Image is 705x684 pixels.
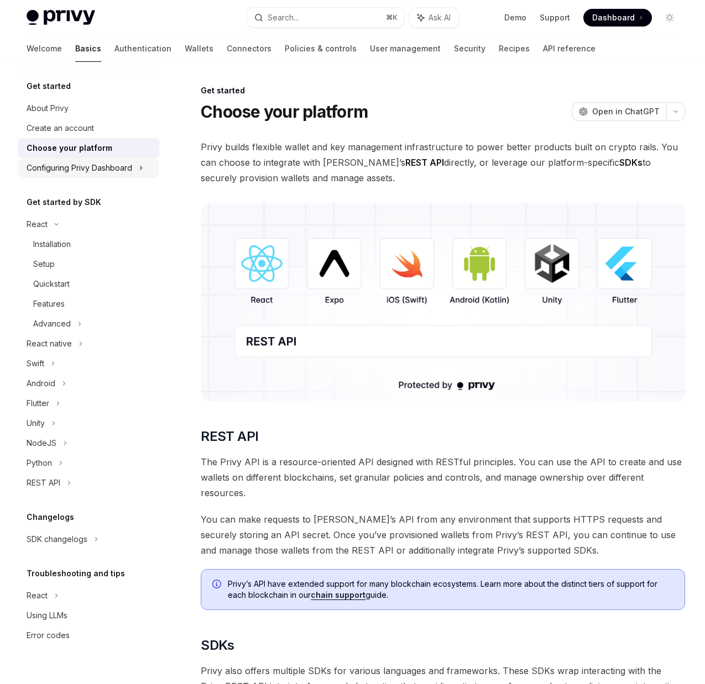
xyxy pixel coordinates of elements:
span: The Privy API is a resource-oriented API designed with RESTful principles. You can use the API to... [201,454,685,501]
a: Wallets [185,35,213,62]
a: Installation [18,234,159,254]
h5: Get started [27,80,71,93]
a: Welcome [27,35,62,62]
div: Choose your platform [27,141,112,155]
div: React [27,589,48,602]
div: REST API [27,476,60,490]
div: Using LLMs [27,609,67,622]
div: Setup [33,257,55,271]
a: Security [454,35,485,62]
div: Configuring Privy Dashboard [27,161,132,175]
div: Advanced [33,317,71,330]
strong: REST API [405,157,444,168]
div: React [27,218,48,231]
span: Ask AI [429,12,451,23]
button: Open in ChatGPT [572,102,666,121]
a: Authentication [114,35,171,62]
div: Quickstart [33,277,70,291]
span: SDKs [201,636,234,654]
a: Dashboard [583,9,652,27]
span: ⌘ K [386,13,398,22]
span: Privy builds flexible wallet and key management infrastructure to power better products built on ... [201,139,685,186]
h5: Get started by SDK [27,196,101,209]
a: Error codes [18,625,159,645]
div: Installation [33,238,71,251]
div: Swift [27,357,44,370]
a: Choose your platform [18,138,159,158]
span: Open in ChatGPT [592,106,660,117]
span: Privy’s API have extended support for many blockchain ecosystems. Learn more about the distinct t... [228,578,673,601]
a: Basics [75,35,101,62]
h1: Choose your platform [201,102,368,122]
a: Support [540,12,570,23]
div: About Privy [27,102,69,115]
span: REST API [201,428,258,445]
a: Connectors [227,35,271,62]
a: Using LLMs [18,606,159,625]
div: SDK changelogs [27,533,87,546]
img: light logo [27,10,95,25]
a: Demo [504,12,526,23]
a: Policies & controls [285,35,357,62]
a: Create an account [18,118,159,138]
div: React native [27,337,72,350]
div: Get started [201,85,685,96]
div: Create an account [27,122,94,135]
img: images/Platform2.png [201,203,685,401]
div: Error codes [27,629,70,642]
a: Setup [18,254,159,274]
svg: Info [212,580,223,591]
button: Toggle dark mode [661,9,678,27]
a: Recipes [499,35,530,62]
div: Search... [268,11,299,24]
a: User management [370,35,441,62]
button: Ask AI [410,8,458,28]
span: You can make requests to [PERSON_NAME]’s API from any environment that supports HTTPS requests an... [201,512,685,558]
span: Dashboard [592,12,635,23]
a: API reference [543,35,596,62]
a: Quickstart [18,274,159,294]
a: About Privy [18,98,159,118]
div: NodeJS [27,436,56,450]
div: Unity [27,417,45,430]
div: Features [33,297,65,311]
a: Features [18,294,159,314]
div: Flutter [27,397,49,410]
h5: Troubleshooting and tips [27,567,125,580]
a: chain support [311,590,365,600]
div: Android [27,377,55,390]
strong: SDKs [619,157,643,168]
div: Python [27,456,52,470]
button: Search...⌘K [247,8,404,28]
h5: Changelogs [27,511,74,524]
